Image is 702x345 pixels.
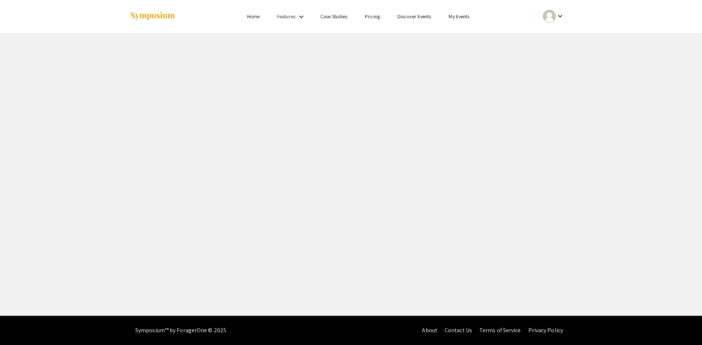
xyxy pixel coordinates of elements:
div: Symposium™ by ForagerOne © 2025 [135,316,226,345]
a: Contact Us [445,326,472,334]
a: Features [277,13,295,20]
a: Pricing [365,13,380,20]
a: Discover Events [397,13,431,20]
mat-icon: Expand Features list [297,12,306,21]
button: Expand account dropdown [535,8,572,24]
img: Symposium by ForagerOne [130,11,175,21]
a: Terms of Service [479,326,521,334]
a: Home [247,13,260,20]
a: My Events [449,13,469,20]
mat-icon: Expand account dropdown [556,12,565,20]
a: About [422,326,437,334]
a: Case Studies [320,13,347,20]
a: Privacy Policy [528,326,563,334]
